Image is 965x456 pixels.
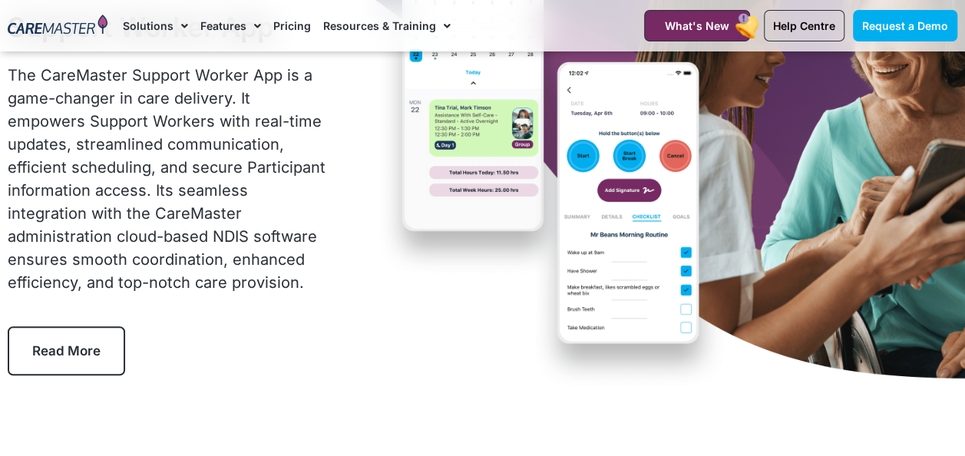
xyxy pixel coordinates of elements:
img: CareMaster Logo [8,15,107,37]
span: Request a Demo [862,19,948,32]
span: Help Centre [773,19,835,32]
a: Help Centre [764,10,844,41]
span: Read More [32,343,101,359]
span: What's New [665,19,729,32]
a: Request a Demo [853,10,957,41]
a: What's New [644,10,750,41]
div: The CareMaster Support Worker App is a game-changer in care delivery. It empowers Support Workers... [8,64,330,294]
a: Read More [8,326,125,375]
